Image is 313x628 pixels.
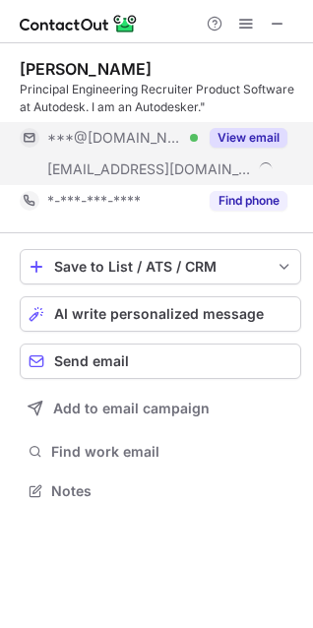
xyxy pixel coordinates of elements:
[20,477,301,505] button: Notes
[54,353,129,369] span: Send email
[51,443,293,461] span: Find work email
[20,391,301,426] button: Add to email campaign
[20,249,301,284] button: save-profile-one-click
[20,59,152,79] div: [PERSON_NAME]
[47,160,252,178] span: [EMAIL_ADDRESS][DOMAIN_NAME]
[51,482,293,500] span: Notes
[47,129,183,147] span: ***@[DOMAIN_NAME]
[20,296,301,332] button: AI write personalized message
[20,81,301,116] div: Principal Engineering Recruiter Product Software at Autodesk. I am an Autodesker."
[53,401,210,416] span: Add to email campaign
[210,191,287,211] button: Reveal Button
[54,259,267,275] div: Save to List / ATS / CRM
[20,438,301,466] button: Find work email
[20,344,301,379] button: Send email
[210,128,287,148] button: Reveal Button
[20,12,138,35] img: ContactOut v5.3.10
[54,306,264,322] span: AI write personalized message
